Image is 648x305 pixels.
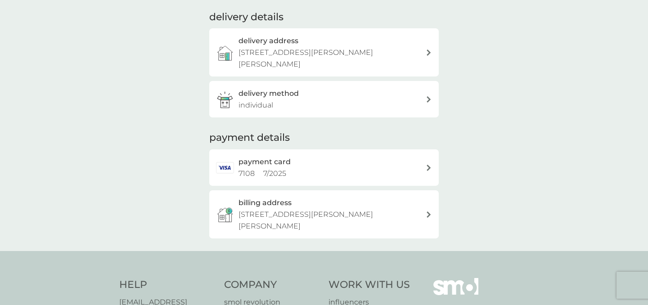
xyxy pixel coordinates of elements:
[209,149,439,186] a: payment card7108 7/2025
[119,278,215,292] h4: Help
[238,47,426,70] p: [STREET_ADDRESS][PERSON_NAME][PERSON_NAME]
[209,81,439,117] a: delivery methodindividual
[238,88,299,99] h3: delivery method
[209,10,283,24] h2: delivery details
[328,278,410,292] h4: Work With Us
[238,99,273,111] p: individual
[209,28,439,76] a: delivery address[STREET_ADDRESS][PERSON_NAME][PERSON_NAME]
[238,35,298,47] h3: delivery address
[209,131,290,145] h2: payment details
[238,209,426,232] p: [STREET_ADDRESS][PERSON_NAME][PERSON_NAME]
[238,197,292,209] h3: billing address
[238,156,291,168] h2: payment card
[238,169,255,178] span: 7108
[263,169,286,178] span: 7 / 2025
[209,190,439,238] button: billing address[STREET_ADDRESS][PERSON_NAME][PERSON_NAME]
[224,278,320,292] h4: Company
